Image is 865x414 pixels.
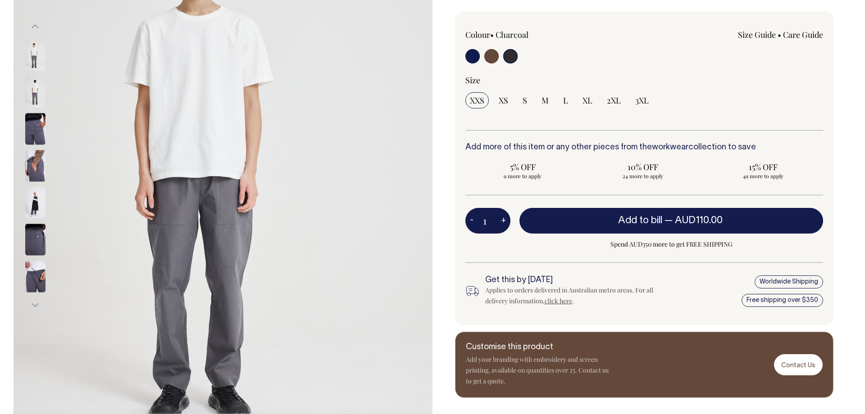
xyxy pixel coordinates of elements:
[25,150,46,181] img: charcoal
[578,92,597,108] input: XL
[470,162,576,172] span: 5% OFF
[590,172,696,180] span: 24 more to apply
[465,29,609,40] div: Colour
[496,212,510,230] button: +
[631,92,653,108] input: 3XL
[583,95,592,106] span: XL
[465,143,823,152] h6: Add more of this item or any other pieces from the collection to save
[470,172,576,180] span: 9 more to apply
[499,95,508,106] span: XS
[490,29,494,40] span: •
[25,261,46,292] img: charcoal
[496,29,528,40] label: Charcoal
[465,92,489,108] input: XXS
[590,162,696,172] span: 10% OFF
[559,92,573,108] input: L
[602,92,625,108] input: 2XL
[28,17,42,37] button: Previous
[518,92,532,108] input: S
[466,354,610,387] p: Add your branding with embroidery and screen printing, available on quantities over 25. Contact u...
[774,354,823,375] a: Contact Us
[465,159,580,182] input: 5% OFF 9 more to apply
[563,95,568,106] span: L
[783,29,823,40] a: Care Guide
[25,76,46,108] img: charcoal
[665,216,725,225] span: —
[519,208,823,233] button: Add to bill —AUD110.00
[25,113,46,144] img: charcoal
[465,212,478,230] button: -
[710,172,816,180] span: 49 more to apply
[710,162,816,172] span: 15% OFF
[675,216,723,225] span: AUD110.00
[618,216,662,225] span: Add to bill
[25,39,46,71] img: charcoal
[706,159,820,182] input: 15% OFF 49 more to apply
[28,295,42,315] button: Next
[545,297,572,305] a: click here
[738,29,776,40] a: Size Guide
[25,187,46,218] img: charcoal
[465,75,823,85] div: Size
[25,224,46,255] img: charcoal
[635,95,649,106] span: 3XL
[778,29,781,40] span: •
[485,285,661,306] div: Applies to orders delivered in Australian metro areas. For all delivery information, .
[537,92,553,108] input: M
[542,95,549,106] span: M
[586,159,701,182] input: 10% OFF 24 more to apply
[652,144,688,151] a: workwear
[494,92,513,108] input: XS
[470,95,484,106] span: XXS
[485,276,661,285] h6: Get this by [DATE]
[519,239,823,250] span: Spend AUD350 more to get FREE SHIPPING
[607,95,621,106] span: 2XL
[466,343,610,352] h6: Customise this product
[523,95,527,106] span: S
